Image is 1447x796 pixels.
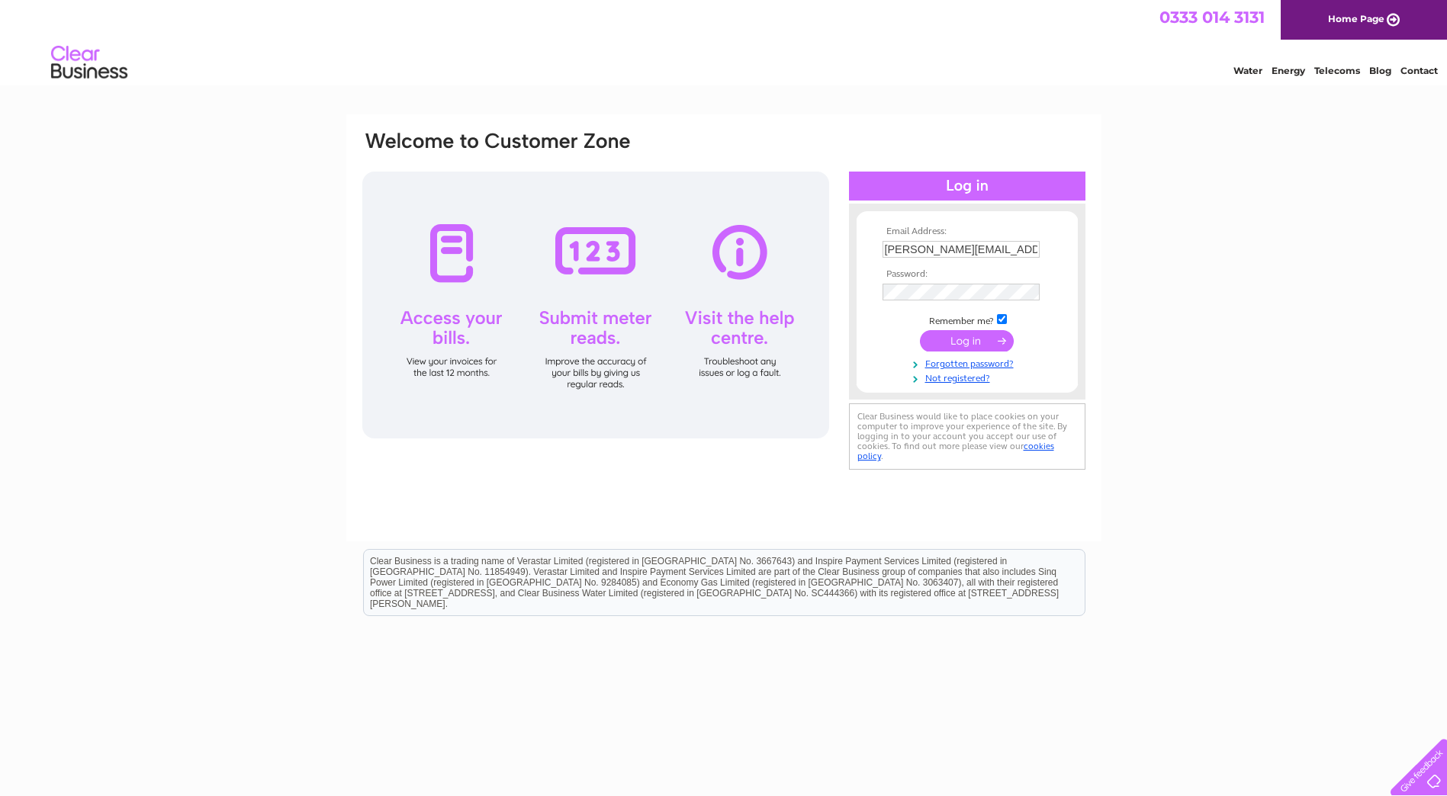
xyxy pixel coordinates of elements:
a: Not registered? [883,370,1056,384]
div: Clear Business would like to place cookies on your computer to improve your experience of the sit... [849,403,1085,470]
img: logo.png [50,40,128,86]
input: Submit [920,330,1014,351]
a: Water [1233,65,1262,76]
th: Email Address: [879,226,1056,237]
a: Blog [1369,65,1391,76]
a: Telecoms [1314,65,1360,76]
a: Contact [1400,65,1438,76]
a: Energy [1272,65,1305,76]
a: cookies policy [857,441,1054,461]
td: Remember me? [879,312,1056,327]
th: Password: [879,269,1056,280]
div: Clear Business is a trading name of Verastar Limited (registered in [GEOGRAPHIC_DATA] No. 3667643... [364,8,1085,74]
a: 0333 014 3131 [1159,8,1265,27]
a: Forgotten password? [883,355,1056,370]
